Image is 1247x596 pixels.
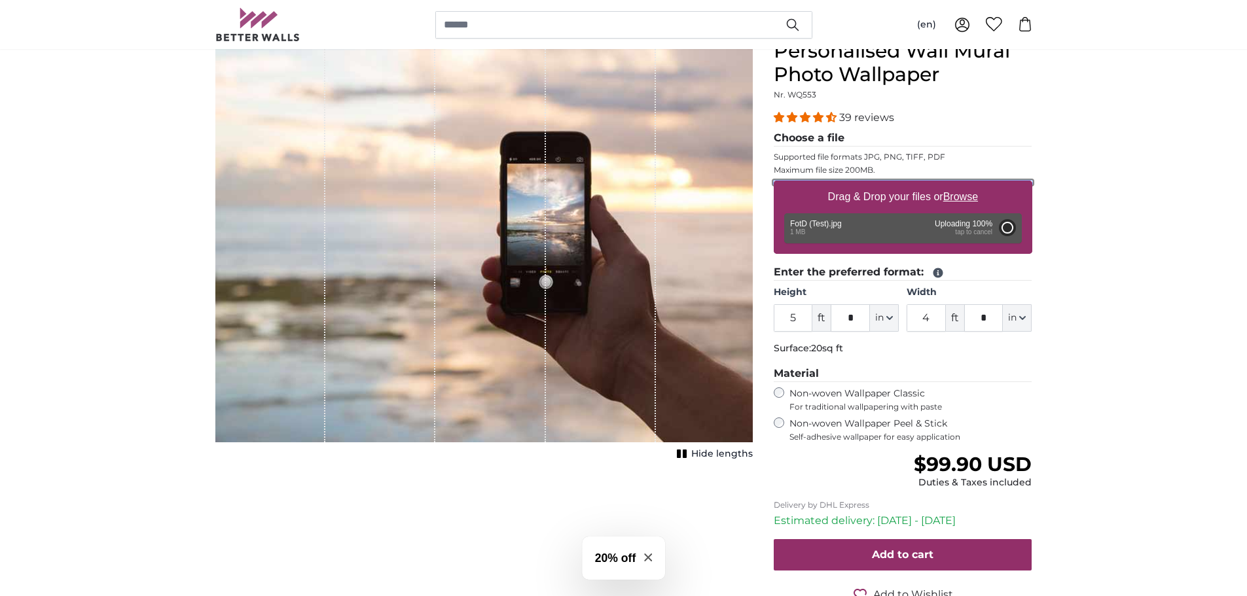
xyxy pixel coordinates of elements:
[789,432,1032,442] span: Self-adhesive wallpaper for easy application
[774,130,1032,147] legend: Choose a file
[875,311,884,324] span: in
[907,286,1032,299] label: Width
[774,111,839,124] span: 4.36 stars
[774,366,1032,382] legend: Material
[774,90,816,99] span: Nr. WQ553
[1003,304,1032,332] button: in
[839,111,894,124] span: 39 reviews
[943,191,978,202] u: Browse
[914,476,1032,489] div: Duties & Taxes included
[789,387,1032,412] label: Non-woven Wallpaper Classic
[673,445,753,463] button: Hide lengths
[789,417,1032,442] label: Non-woven Wallpaper Peel & Stick
[907,13,947,37] button: (en)
[812,304,831,332] span: ft
[774,500,1032,510] p: Delivery by DHL Express
[870,304,899,332] button: in
[946,304,964,332] span: ft
[774,39,1032,86] h1: Personalised Wall Mural Photo Wallpaper
[215,39,753,463] div: 1 of 1
[774,342,1032,355] p: Surface:
[691,447,753,461] span: Hide lengths
[914,452,1032,476] span: $99.90 USD
[1008,311,1017,324] span: in
[774,165,1032,175] p: Maximum file size 200MB.
[822,184,983,210] label: Drag & Drop your files or
[774,286,899,299] label: Height
[789,402,1032,412] span: For traditional wallpapering with paste
[774,264,1032,281] legend: Enter the preferred format:
[774,513,1032,529] p: Estimated delivery: [DATE] - [DATE]
[872,548,933,561] span: Add to cart
[215,8,300,41] img: Betterwalls
[811,342,843,354] span: 20sq ft
[774,152,1032,162] p: Supported file formats JPG, PNG, TIFF, PDF
[774,539,1032,570] button: Add to cart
